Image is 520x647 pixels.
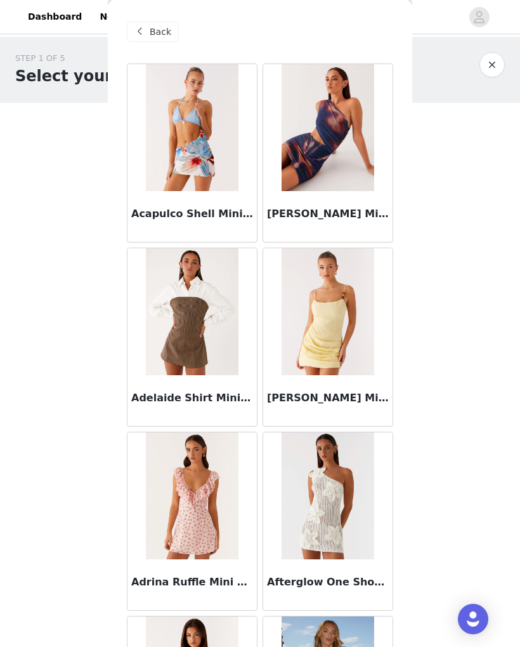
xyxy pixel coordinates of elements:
[282,248,374,375] img: Adella Mini Dress - Yellow
[131,575,253,590] h3: Adrina Ruffle Mini Dress - Pink Flower
[146,432,238,559] img: Adrina Ruffle Mini Dress - Pink Flower
[15,52,176,65] div: STEP 1 OF 5
[282,64,374,191] img: Addie Mini Dress - Midnight Bloom
[131,206,253,222] h3: Acapulco Shell Mini Dress - Deep Sea Bloom
[131,390,253,406] h3: Adelaide Shirt Mini Dress - Brown
[267,390,389,406] h3: [PERSON_NAME] Mini Dress - Yellow
[92,3,155,31] a: Networks
[267,206,389,222] h3: [PERSON_NAME] Mini Dress - Midnight Bloom
[146,248,238,375] img: Adelaide Shirt Mini Dress - Brown
[150,25,171,39] span: Back
[458,604,488,634] div: Open Intercom Messenger
[15,65,176,88] h1: Select your styles!
[473,7,485,27] div: avatar
[146,64,238,191] img: Acapulco Shell Mini Dress - Deep Sea Bloom
[20,3,89,31] a: Dashboard
[267,575,389,590] h3: Afterglow One Shoulder Crochet Mini Dress - Ivory
[282,432,374,559] img: Afterglow One Shoulder Crochet Mini Dress - Ivory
